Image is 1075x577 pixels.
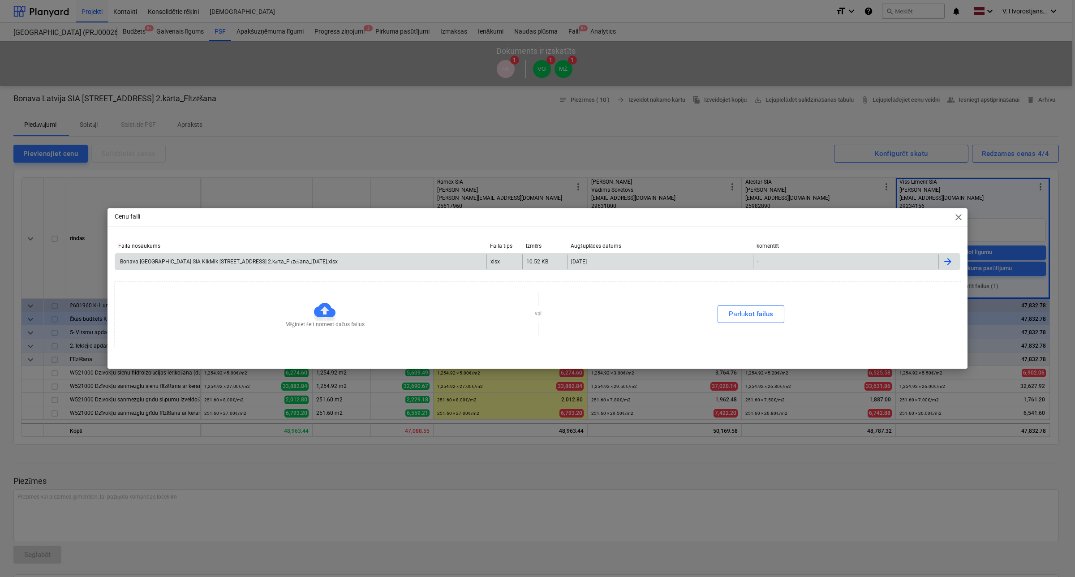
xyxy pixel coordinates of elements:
[115,212,140,221] p: Cenu faili
[571,243,749,250] div: Augšuplādes datums
[535,310,542,318] p: vai
[571,258,587,265] div: [DATE]
[526,243,563,250] div: Izmērs
[490,243,519,249] div: Faila tips
[729,308,773,320] div: Pārlūkot failus
[526,258,548,265] div: 10.52 KB
[115,281,961,347] div: Mēģiniet šeit nomest dažus failusvaiPārlūkot failus
[953,212,964,223] span: close
[118,243,483,249] div: Faila nosaukums
[718,305,784,323] button: Pārlūkot failus
[757,258,758,265] div: -
[285,321,365,328] p: Mēģiniet šeit nomest dažus failus
[119,258,338,265] div: Bonava [GEOGRAPHIC_DATA] SIA KikMik [STREET_ADDRESS] 2.kārta_Flīzēšana_[DATE].xlsx
[757,243,935,250] div: komentēt
[490,258,500,265] div: xlsx
[1030,534,1075,577] iframe: Chat Widget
